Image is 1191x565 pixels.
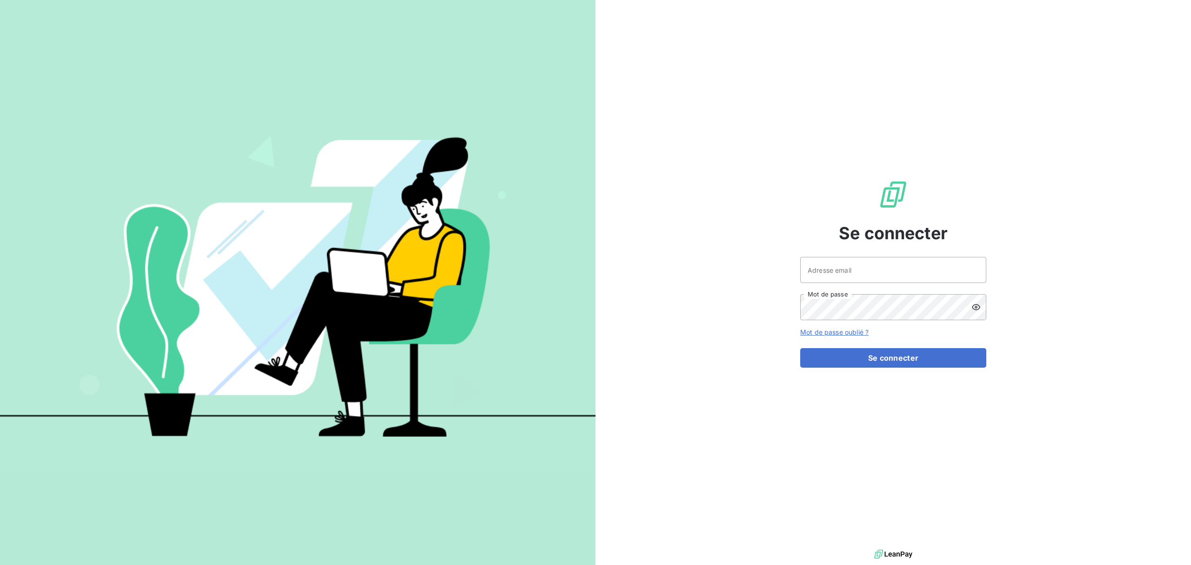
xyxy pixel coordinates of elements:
[839,221,948,246] span: Se connecter
[878,180,908,209] img: Logo LeanPay
[800,257,986,283] input: placeholder
[800,328,869,336] a: Mot de passe oublié ?
[874,547,912,561] img: logo
[800,348,986,368] button: Se connecter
